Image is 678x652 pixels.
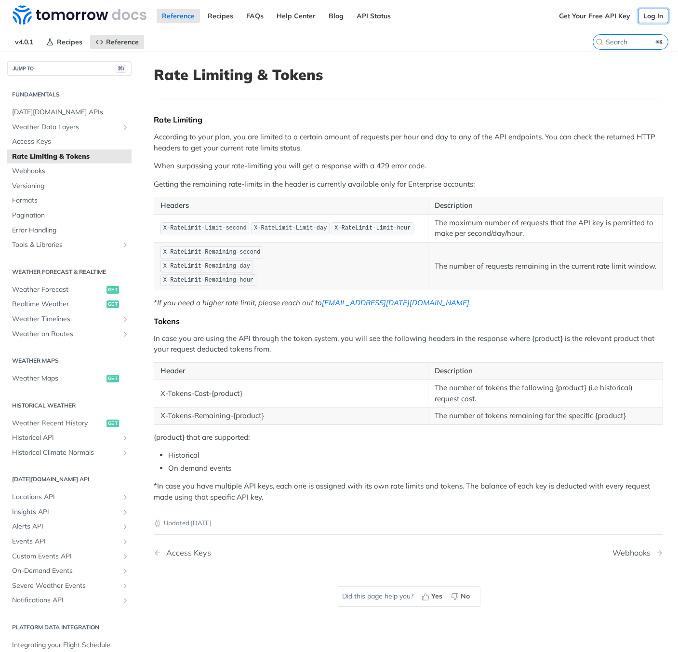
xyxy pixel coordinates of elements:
[157,9,200,23] a: Reference
[7,446,132,460] a: Historical Climate NormalsShow subpages for Historical Climate Normals
[106,375,119,382] span: get
[121,582,129,590] button: Show subpages for Severe Weather Events
[12,211,129,220] span: Pagination
[57,38,82,46] span: Recipes
[163,263,250,270] span: X-RateLimit-Remaining-day
[7,519,132,534] a: Alerts APIShow subpages for Alerts API
[7,283,132,297] a: Weather Forecastget
[7,490,132,504] a: Locations APIShow subpages for Locations API
[12,419,104,428] span: Weather Recent History
[12,552,119,561] span: Custom Events API
[322,298,469,307] a: [EMAIL_ADDRESS][DATE][DOMAIN_NAME]
[154,362,428,380] th: Header
[12,448,119,458] span: Historical Climate Normals
[241,9,269,23] a: FAQs
[12,433,119,443] span: Historical API
[154,132,663,153] p: According to your plan, you are limited to a certain amount of requests per hour and day to any o...
[7,327,132,341] a: Weather on RoutesShow subpages for Weather on Routes
[7,90,132,99] h2: Fundamentals
[106,286,119,294] span: get
[337,586,480,607] div: Did this page help you?
[154,407,428,425] td: X-Tokens-Remaining-{product}
[168,450,663,461] li: Historical
[154,518,663,528] p: Updated [DATE]
[7,238,132,252] a: Tools & LibrariesShow subpages for Tools & Libraries
[7,193,132,208] a: Formats
[7,371,132,386] a: Weather Mapsget
[121,567,129,575] button: Show subpages for On-Demand Events
[7,564,132,578] a: On-Demand EventsShow subpages for On-Demand Events
[12,285,104,295] span: Weather Forecast
[163,277,253,284] span: X-RateLimit-Remaining-hour
[121,508,129,516] button: Show subpages for Insights API
[7,223,132,238] a: Error Handling
[12,314,119,324] span: Weather Timelines
[351,9,396,23] a: API Status
[431,591,442,601] span: Yes
[7,105,132,120] a: [DATE][DOMAIN_NAME] APIs
[461,591,470,601] span: No
[7,61,132,76] button: JUMP TO⌘/
[653,37,665,47] kbd: ⌘K
[7,179,132,193] a: Versioning
[12,122,119,132] span: Weather Data Layers
[12,596,119,605] span: Notifications API
[106,300,119,308] span: get
[163,249,261,256] span: X-RateLimit-Remaining-second
[428,362,663,380] th: Description
[154,66,663,83] h1: Rate Limiting & Tokens
[202,9,239,23] a: Recipes
[154,316,663,326] div: Tokens
[7,312,132,326] a: Weather TimelinesShow subpages for Weather Timelines
[121,538,129,545] button: Show subpages for Events API
[154,481,663,503] p: *In case you have multiple API keys, each one is assigned with its own rate limits and tokens. Th...
[121,523,129,530] button: Show subpages for Alerts API
[7,208,132,223] a: Pagination
[12,181,129,191] span: Versioning
[7,416,132,431] a: Weather Recent Historyget
[12,166,129,176] span: Webhooks
[435,200,656,211] p: Description
[116,65,126,73] span: ⌘/
[7,356,132,365] h2: Weather Maps
[554,9,636,23] a: Get Your Free API Key
[7,164,132,178] a: Webhooks
[10,35,39,49] span: v4.0.1
[12,581,119,591] span: Severe Weather Events
[121,315,129,323] button: Show subpages for Weather Timelines
[12,240,119,250] span: Tools & Libraries
[12,522,119,531] span: Alerts API
[121,241,129,249] button: Show subpages for Tools & Libraries
[7,593,132,608] a: Notifications APIShow subpages for Notifications API
[41,35,88,49] a: Recipes
[418,589,448,604] button: Yes
[12,196,129,205] span: Formats
[12,329,119,339] span: Weather on Routes
[154,380,428,407] td: X-Tokens-Cost-{product}
[154,161,663,172] p: When surpassing your rate-limiting you will get a response with a 429 error code.
[154,333,663,355] p: In case you are using the API through the token system, you will see the following headers in the...
[12,566,119,576] span: On-Demand Events
[157,298,471,307] em: If you need a higher rate limit, please reach out to .
[7,431,132,445] a: Historical APIShow subpages for Historical API
[7,401,132,410] h2: Historical Weather
[154,179,663,190] p: Getting the remaining rate-limits in the header is currently available only for Enterprise accounts:
[12,492,119,502] span: Locations API
[12,640,129,650] span: Integrating your Flight Schedule
[154,432,663,443] p: {product} that are supported:
[106,420,119,427] span: get
[612,548,655,557] div: Webhooks
[435,261,656,272] p: The number of requests remaining in the current rate limit window.
[154,539,663,567] nav: Pagination Controls
[154,115,663,124] div: Rate Limiting
[161,548,211,557] div: Access Keys
[7,297,132,312] a: Realtime Weatherget
[121,123,129,131] button: Show subpages for Weather Data Layers
[7,120,132,135] a: Weather Data LayersShow subpages for Weather Data Layers
[90,35,144,49] a: Reference
[7,149,132,164] a: Rate Limiting & Tokens
[12,226,129,235] span: Error Handling
[160,200,422,211] p: Headers
[435,217,656,239] p: The maximum number of requests that the API key is permitted to make per second/day/hour.
[638,9,668,23] a: Log In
